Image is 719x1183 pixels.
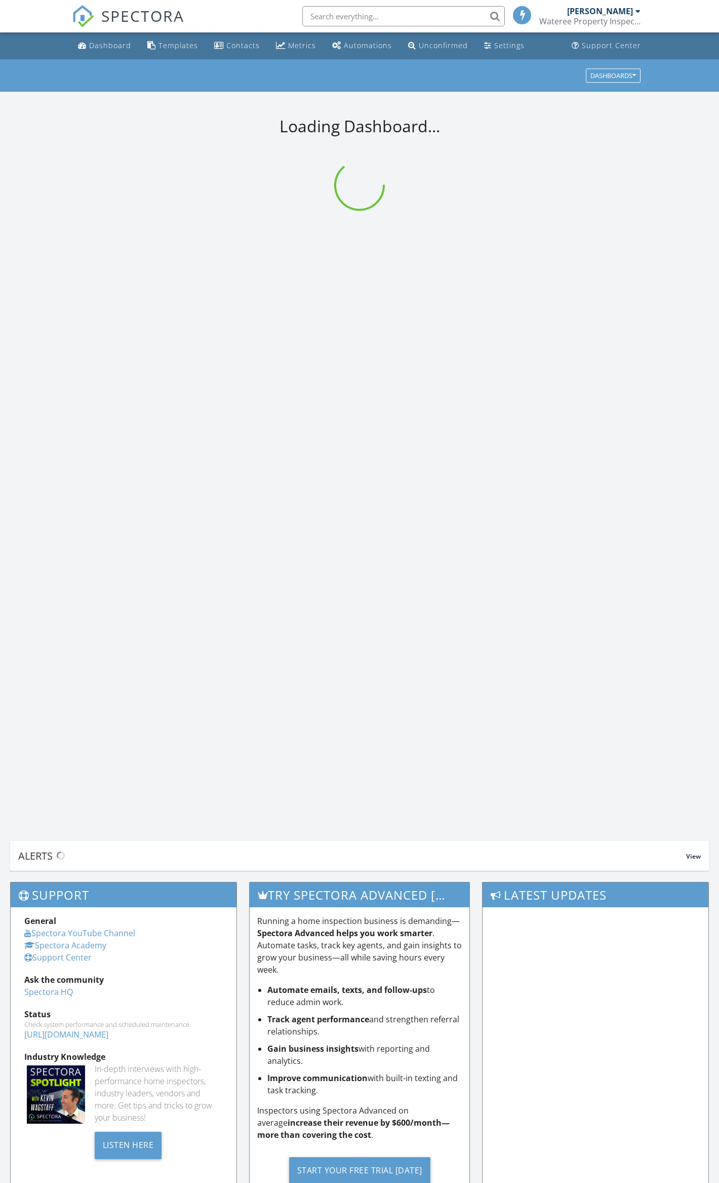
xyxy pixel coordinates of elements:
[267,1073,368,1084] strong: Improve communication
[582,41,641,50] div: Support Center
[344,41,392,50] div: Automations
[586,68,641,83] button: Dashboards
[95,1132,162,1159] div: Listen Here
[257,915,462,976] p: Running a home inspection business is demanding— . Automate tasks, track key agents, and gain ins...
[24,915,56,927] strong: General
[483,882,708,907] h3: Latest Updates
[95,1063,223,1124] div: In-depth interviews with high-performance home inspectors, industry leaders, vendors and more. Ge...
[89,41,131,50] div: Dashboard
[267,984,462,1008] li: to reduce admin work.
[72,5,94,27] img: The Best Home Inspection Software - Spectora
[419,41,468,50] div: Unconfirmed
[568,36,645,55] a: Support Center
[494,41,525,50] div: Settings
[24,1020,223,1028] div: Check system performance and scheduled maintenance.
[267,1043,462,1067] li: with reporting and analytics.
[272,36,320,55] a: Metrics
[590,72,636,79] div: Dashboards
[24,940,106,951] a: Spectora Academy
[24,928,135,939] a: Spectora YouTube Channel
[11,882,236,907] h3: Support
[302,6,505,26] input: Search everything...
[24,1051,223,1063] div: Industry Knowledge
[328,36,396,55] a: Automations (Basic)
[72,14,184,35] a: SPECTORA
[27,1065,85,1124] img: Spectoraspolightmain
[210,36,264,55] a: Contacts
[24,986,73,997] a: Spectora HQ
[267,1014,369,1025] strong: Track agent performance
[24,1008,223,1020] div: Status
[226,41,260,50] div: Contacts
[257,1117,450,1140] strong: increase their revenue by $600/month—more than covering the cost
[250,882,469,907] h3: Try spectora advanced [DATE]
[267,1043,358,1054] strong: Gain business insights
[24,1029,108,1040] a: [URL][DOMAIN_NAME]
[539,16,641,26] div: Wateree Property Inspections LLC
[480,36,529,55] a: Settings
[686,852,701,861] span: View
[24,974,223,986] div: Ask the community
[404,36,472,55] a: Unconfirmed
[267,984,427,995] strong: Automate emails, texts, and follow-ups
[288,41,316,50] div: Metrics
[101,5,184,26] span: SPECTORA
[257,1104,462,1141] p: Inspectors using Spectora Advanced on average .
[74,36,135,55] a: Dashboard
[24,952,92,963] a: Support Center
[158,41,198,50] div: Templates
[257,928,432,939] strong: Spectora Advanced helps you work smarter
[143,36,202,55] a: Templates
[95,1139,162,1150] a: Listen Here
[18,849,686,863] div: Alerts
[567,6,633,16] div: [PERSON_NAME]
[267,1013,462,1038] li: and strengthen referral relationships.
[267,1072,462,1096] li: with built-in texting and task tracking.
